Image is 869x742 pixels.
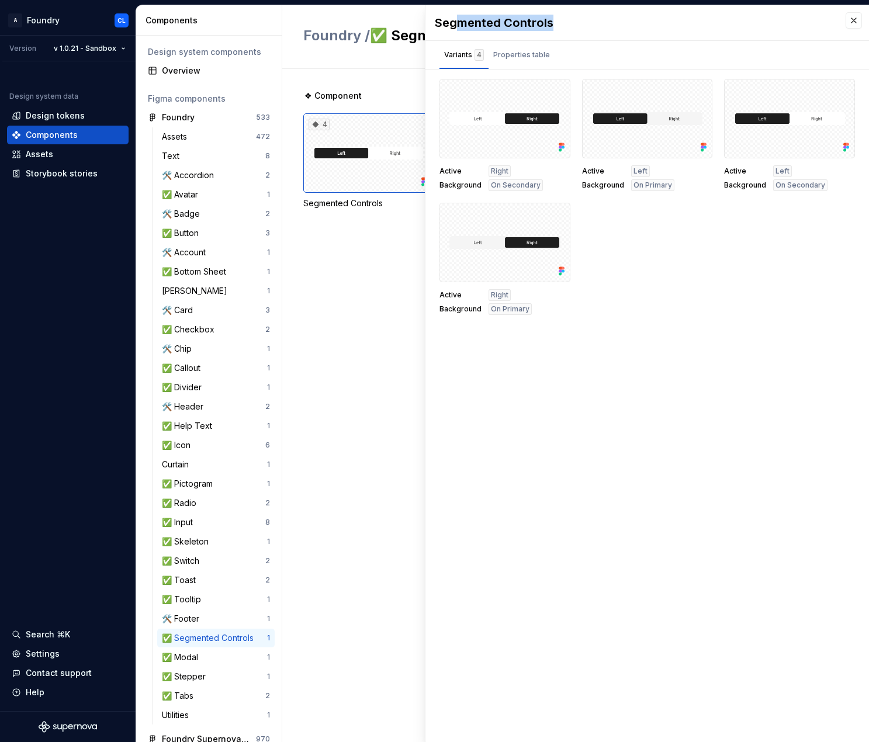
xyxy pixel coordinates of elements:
span: ❖ Component [304,90,362,102]
span: Background [582,181,624,190]
a: Overview [143,61,275,80]
a: ✅ Switch2 [157,552,275,570]
div: ✅ Input [162,516,198,528]
div: Segmented Controls [435,15,834,31]
a: Components [7,126,129,144]
div: 1 [267,595,270,604]
div: 1 [267,653,270,662]
a: Storybook stories [7,164,129,183]
div: Design tokens [26,110,85,122]
div: Properties table [493,49,550,61]
div: [PERSON_NAME] [162,285,232,297]
a: ✅ Toast2 [157,571,275,590]
div: 4 [309,119,330,130]
a: 🛠️ Card3 [157,301,275,320]
div: ✅ Stepper [162,671,210,682]
div: ✅ Toast [162,574,200,586]
div: 3 [265,306,270,315]
div: ✅ Switch [162,555,204,567]
div: 2 [265,402,270,411]
div: Components [146,15,277,26]
div: Utilities [162,709,193,721]
a: ✅ Button3 [157,224,275,242]
div: 4Segmented Controls [303,113,433,209]
div: 1 [267,672,270,681]
div: ✅ Pictogram [162,478,217,490]
a: ✅ Segmented Controls1 [157,629,275,647]
div: 8 [265,151,270,161]
svg: Supernova Logo [39,721,97,733]
span: Active [439,167,482,176]
span: On Secondary [775,181,825,190]
span: Left [775,167,790,176]
div: ✅ Segmented Controls [162,632,258,644]
a: ✅ Radio2 [157,494,275,512]
div: CL [117,16,126,25]
span: Background [439,304,482,314]
span: Right [491,290,508,300]
span: On Secondary [491,181,541,190]
div: 1 [267,633,270,643]
div: Components [26,129,78,141]
div: 8 [265,518,270,527]
div: 2 [265,171,270,180]
a: 🛠️ Accordion2 [157,166,275,185]
div: ✅ Tooltip [162,594,206,605]
div: 🛠️ Card [162,304,198,316]
a: ✅ Icon6 [157,436,275,455]
div: 1 [267,537,270,546]
div: Storybook stories [26,168,98,179]
span: Background [439,181,482,190]
div: 472 [256,132,270,141]
div: Settings [26,648,60,660]
a: Settings [7,644,129,663]
a: ✅ Help Text1 [157,417,275,435]
a: ✅ Skeleton1 [157,532,275,551]
a: Foundry533 [143,108,275,127]
a: ✅ Input8 [157,513,275,532]
div: Variants [444,49,484,61]
button: AFoundryCL [2,8,133,33]
div: 1 [267,286,270,296]
div: ✅ Radio [162,497,201,509]
div: 2 [265,498,270,508]
h2: ✅ Segmented Controls [303,26,682,45]
span: Left [633,167,648,176]
a: ✅ Pictogram1 [157,474,275,493]
span: Active [439,290,482,300]
span: Foundry / [303,27,370,44]
button: v 1.0.21 - Sandbox [49,40,131,57]
div: Foundry [162,112,195,123]
div: 🛠️ Accordion [162,169,219,181]
a: ✅ Checkbox2 [157,320,275,339]
a: Design tokens [7,106,129,125]
div: ✅ Modal [162,651,203,663]
a: 🛠️ Header2 [157,397,275,416]
div: Curtain [162,459,193,470]
div: ✅ Avatar [162,189,203,200]
div: 1 [267,479,270,488]
div: 2 [265,209,270,219]
div: ✅ Button [162,227,203,239]
div: 1 [267,421,270,431]
div: 🛠️ Footer [162,613,204,625]
div: 1 [267,267,270,276]
a: ✅ Stepper1 [157,667,275,686]
div: ✅ Icon [162,439,195,451]
div: ✅ Skeleton [162,536,213,547]
div: A [8,13,22,27]
div: 4 [475,49,484,61]
div: 1 [267,460,270,469]
div: 1 [267,383,270,392]
span: On Primary [491,304,529,314]
div: 2 [265,556,270,566]
div: Figma components [148,93,270,105]
div: 3 [265,228,270,238]
a: Text8 [157,147,275,165]
a: ✅ Tabs2 [157,686,275,705]
button: Contact support [7,664,129,682]
div: 🛠️ Chip [162,343,196,355]
a: ✅ Callout1 [157,359,275,377]
div: 533 [256,113,270,122]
